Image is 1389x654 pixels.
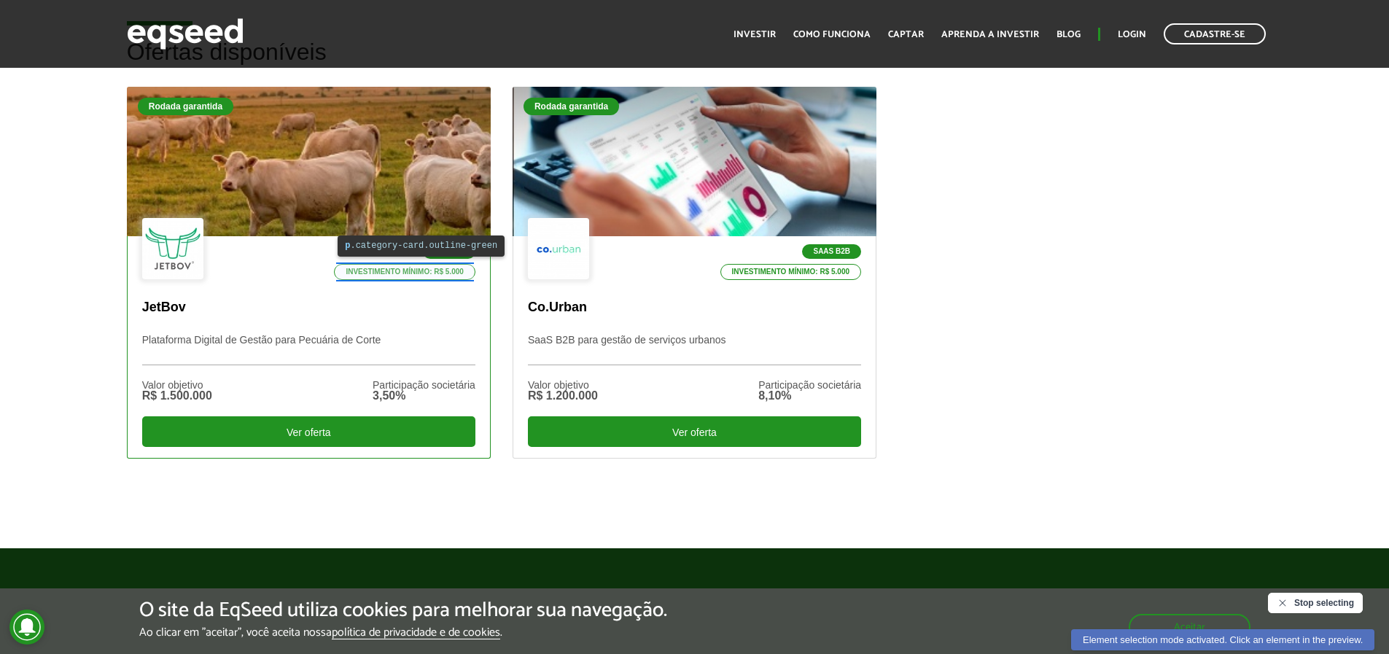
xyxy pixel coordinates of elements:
a: Como funciona [793,30,871,39]
div: Valor objetivo [528,380,598,390]
div: Rodada garantida [524,98,619,115]
a: Rodada garantida SaaS B2B Investimento mínimo: R$ 5.000 Co.Urban SaaS B2B para gestão de serviços... [513,87,876,459]
a: Login [1118,30,1146,39]
h5: O site da EqSeed utiliza cookies para melhorar sua navegação. [139,599,667,622]
p: Agtech [423,244,475,259]
a: Blog [1057,30,1081,39]
img: EqSeed [127,15,244,53]
div: 3,50% [373,390,475,402]
p: SaaS B2B para gestão de serviços urbanos [528,334,861,365]
a: política de privacidade e de cookies [332,627,500,639]
div: Ver oferta [142,416,475,447]
p: Investimento mínimo: R$ 5.000 [334,264,475,280]
p: Plataforma Digital de Gestão para Pecuária de Corte [142,334,475,365]
div: Participação societária [373,380,475,390]
p: Investimento mínimo: R$ 5.000 [720,264,862,280]
a: Captar [888,30,924,39]
p: JetBov [142,300,475,316]
a: Cadastre-se [1164,23,1266,44]
div: R$ 1.200.000 [528,390,598,402]
a: Aprenda a investir [941,30,1039,39]
button: Aceitar [1129,614,1250,640]
p: Ao clicar em "aceitar", você aceita nossa . [139,626,667,639]
p: SaaS B2B [802,244,861,259]
div: 8,10% [758,390,861,402]
a: Investir [734,30,776,39]
a: Rodada garantida Agtech Investimento mínimo: R$ 5.000 JetBov Plataforma Digital de Gestão para Pe... [127,87,491,459]
div: R$ 1.500.000 [142,390,212,402]
div: Ver oferta [528,416,861,447]
div: Participação societária [758,380,861,390]
div: Rodada garantida [138,98,233,115]
p: Co.Urban [528,300,861,316]
div: Valor objetivo [142,380,212,390]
